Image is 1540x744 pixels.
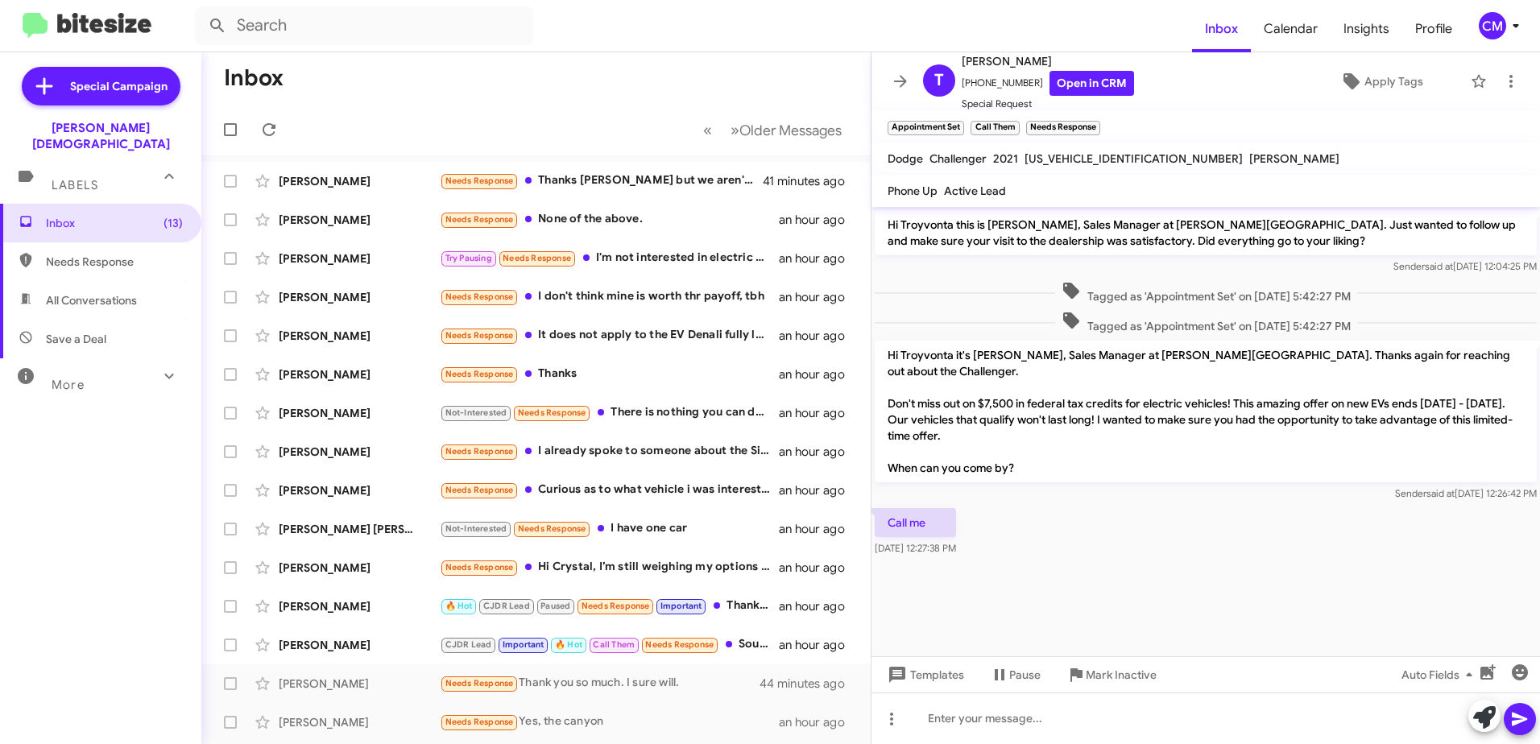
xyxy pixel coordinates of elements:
p: Call me [875,508,956,537]
span: Auto Fields [1401,660,1479,689]
div: [PERSON_NAME] [279,482,440,498]
p: Hi Troyvonta it's [PERSON_NAME], Sales Manager at [PERSON_NAME][GEOGRAPHIC_DATA]. Thanks again fo... [875,341,1537,482]
button: CM [1465,12,1522,39]
span: Needs Response [445,291,514,302]
span: Labels [52,178,98,192]
button: Previous [693,114,722,147]
div: an hour ago [779,366,858,382]
span: 🔥 Hot [555,639,582,650]
a: Calendar [1251,6,1331,52]
a: Insights [1331,6,1402,52]
div: [PERSON_NAME] [279,328,440,344]
span: Not-Interested [445,407,507,418]
div: [PERSON_NAME] [279,212,440,228]
span: Call Them [593,639,635,650]
button: Next [721,114,851,147]
span: Inbox [46,215,183,231]
a: Profile [1402,6,1465,52]
div: [PERSON_NAME] [PERSON_NAME] [279,521,440,537]
span: Templates [884,660,964,689]
button: Pause [977,660,1054,689]
div: Sounds good, thank you b [440,635,779,654]
div: Thanks [PERSON_NAME] but we aren't looking for a family car. I was more intrested in a small RV e... [440,172,763,190]
span: Inbox [1192,6,1251,52]
div: Thanks [440,365,779,383]
div: [PERSON_NAME] [279,366,440,382]
span: said at [1425,260,1453,272]
span: Try Pausing [445,253,492,263]
div: an hour ago [779,250,858,267]
div: [PERSON_NAME] [279,444,440,460]
button: Apply Tags [1299,67,1463,96]
span: Needs Response [445,678,514,688]
div: an hour ago [779,482,858,498]
span: Needs Response [518,407,586,418]
span: Special Campaign [70,78,168,94]
div: [PERSON_NAME] [279,250,440,267]
span: [PERSON_NAME] [1249,151,1339,166]
span: Not-Interested [445,523,507,534]
span: » [731,120,739,140]
div: It does not apply to the EV Denali fully loaded. Thank you. [440,326,779,345]
div: Hi Crystal, I’m still weighing my options here. I’m considering as well the vehicle I saw. It wil... [440,558,779,577]
span: [DATE] 12:27:38 PM [875,542,956,554]
div: [PERSON_NAME] [279,560,440,576]
span: Needs Response [445,562,514,572]
small: Call Them [971,121,1019,135]
span: Needs Response [582,601,650,611]
div: an hour ago [779,598,858,614]
span: 🔥 Hot [445,601,473,611]
div: 44 minutes ago [761,676,858,692]
span: Needs Response [445,485,514,495]
span: Needs Response [518,523,586,534]
span: Apply Tags [1364,67,1423,96]
span: Special Request [962,96,1134,112]
div: an hour ago [779,444,858,460]
span: Tagged as 'Appointment Set' on [DATE] 5:42:27 PM [1055,281,1357,304]
div: [PERSON_NAME] [279,676,440,692]
span: Needs Response [645,639,714,650]
div: Thank you so much. I sure will. [440,674,761,692]
span: Important [503,639,544,650]
div: I don't think mine is worth thr payoff, tbh [440,287,779,306]
span: Active Lead [944,184,1006,198]
div: I have one car [440,519,779,538]
span: Mark Inactive [1086,660,1157,689]
div: [PERSON_NAME] [279,405,440,421]
span: Needs Response [503,253,571,263]
button: Templates [871,660,977,689]
div: Yes, the canyon [440,713,779,731]
span: Needs Response [445,369,514,379]
div: There is nothing you can do for my situation. I want a jeep, my credit score only in 400's n afte... [440,403,779,422]
span: [PHONE_NUMBER] [962,71,1134,96]
div: an hour ago [779,405,858,421]
span: « [703,120,712,140]
span: Needs Response [445,330,514,341]
span: Needs Response [445,214,514,225]
span: Needs Response [445,446,514,457]
button: Mark Inactive [1054,660,1169,689]
div: an hour ago [779,560,858,576]
input: Search [195,6,533,45]
span: Pause [1009,660,1041,689]
span: CJDR Lead [483,601,530,611]
a: Special Campaign [22,67,180,105]
span: CJDR Lead [445,639,492,650]
div: an hour ago [779,328,858,344]
button: Auto Fields [1389,660,1492,689]
div: an hour ago [779,637,858,653]
span: (13) [164,215,183,231]
div: [PERSON_NAME] [279,714,440,730]
div: Curious as to what vehicle i was interested in? [440,481,779,499]
div: None of the above. [440,210,779,229]
a: Open in CRM [1049,71,1134,96]
div: I'm not interested in electric at all. When I'm ready I'll let you know when I can come by. [440,249,779,267]
div: [PERSON_NAME] [279,173,440,189]
span: More [52,378,85,392]
small: Needs Response [1026,121,1100,135]
span: Paused [540,601,570,611]
span: Save a Deal [46,331,106,347]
